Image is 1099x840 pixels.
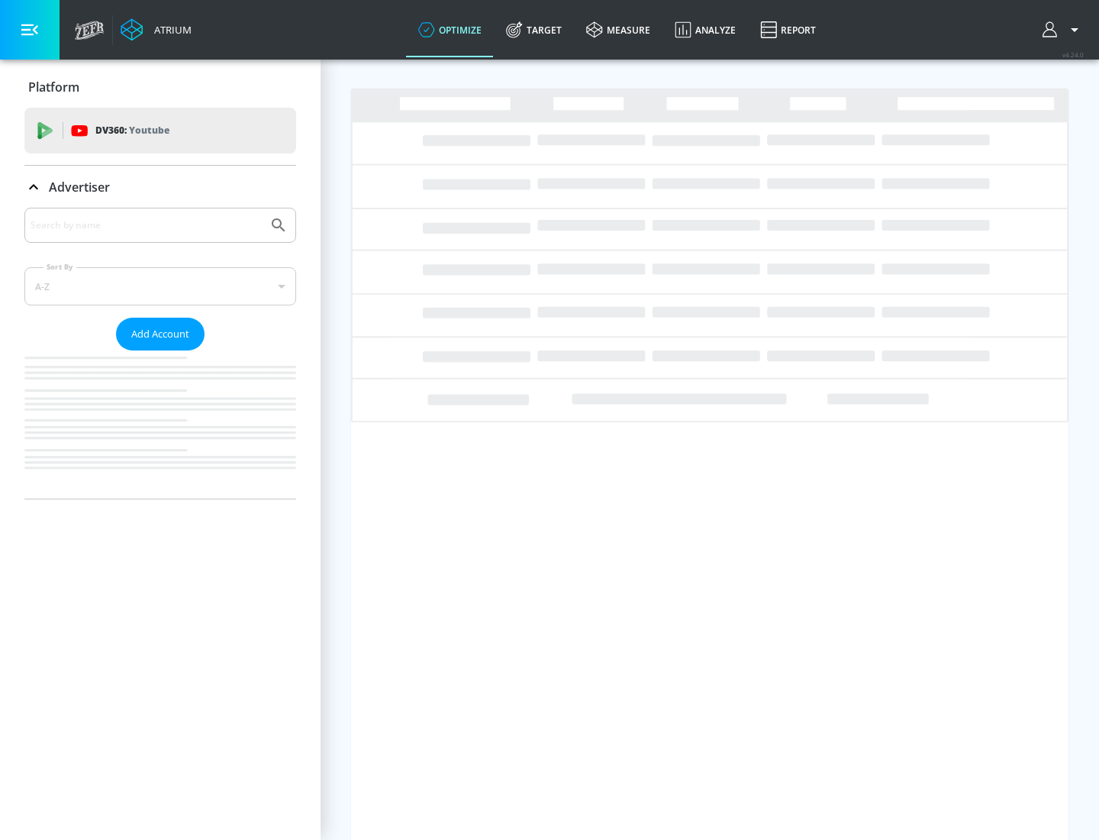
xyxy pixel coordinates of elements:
input: Search by name [31,215,262,235]
p: Advertiser [49,179,110,195]
a: Analyze [662,2,748,57]
div: Advertiser [24,166,296,208]
label: Sort By [44,262,76,272]
p: DV360: [95,122,169,139]
span: v 4.24.0 [1062,50,1084,59]
div: Advertiser [24,208,296,499]
div: Atrium [148,23,192,37]
div: DV360: Youtube [24,108,296,153]
a: optimize [406,2,494,57]
p: Platform [28,79,79,95]
nav: list of Advertiser [24,351,296,499]
a: Report [748,2,828,57]
button: Add Account [116,318,205,351]
span: Add Account [131,325,189,343]
a: Atrium [121,18,192,41]
a: measure [574,2,662,57]
a: Target [494,2,574,57]
p: Youtube [129,122,169,138]
div: Platform [24,66,296,108]
div: A-Z [24,267,296,305]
